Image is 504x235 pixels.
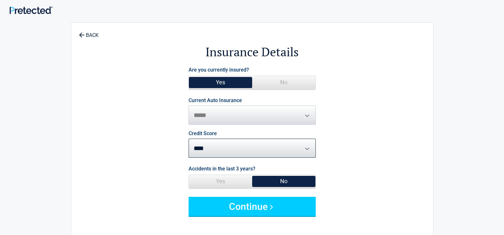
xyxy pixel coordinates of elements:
[189,76,252,89] span: Yes
[189,98,242,103] label: Current Auto Insurance
[189,66,249,74] label: Are you currently insured?
[189,131,217,136] label: Credit Score
[78,27,100,38] a: BACK
[252,76,315,89] span: No
[10,6,52,14] img: Main Logo
[189,175,252,188] span: Yes
[252,175,315,188] span: No
[189,164,255,173] label: Accidents in the last 3 years?
[189,197,316,216] button: Continue
[106,44,398,60] h2: Insurance Details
